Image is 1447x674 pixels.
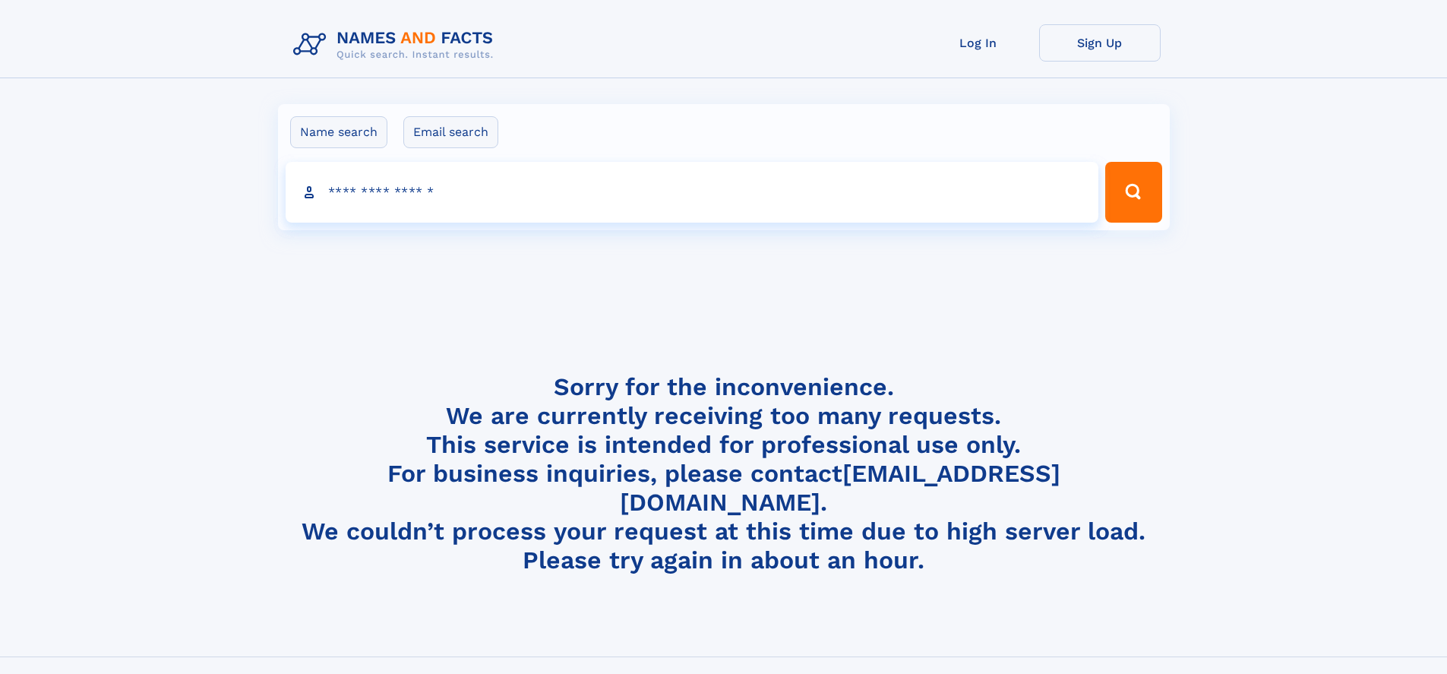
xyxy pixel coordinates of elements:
[620,459,1060,517] a: [EMAIL_ADDRESS][DOMAIN_NAME]
[1039,24,1161,62] a: Sign Up
[1105,162,1161,223] button: Search Button
[286,162,1099,223] input: search input
[287,372,1161,575] h4: Sorry for the inconvenience. We are currently receiving too many requests. This service is intend...
[287,24,506,65] img: Logo Names and Facts
[290,116,387,148] label: Name search
[918,24,1039,62] a: Log In
[403,116,498,148] label: Email search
